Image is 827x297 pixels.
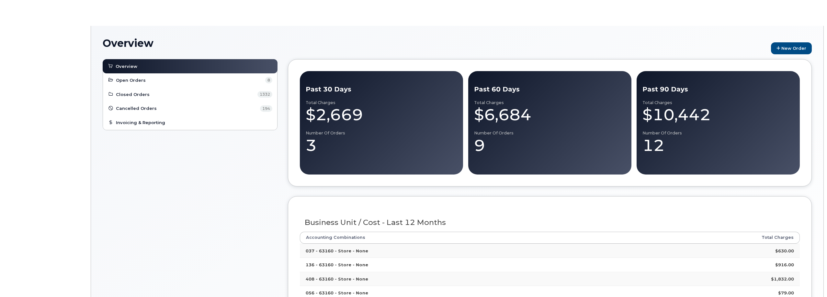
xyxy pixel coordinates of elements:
div: Past 90 Days [642,85,794,94]
a: Cancelled Orders 194 [108,105,272,112]
span: Closed Orders [116,91,150,98]
span: Invoicing & Reporting [116,120,165,126]
span: Overview [116,63,137,69]
div: 9 [474,136,626,155]
div: $6,684 [474,105,626,124]
div: Total Charges [306,100,457,105]
span: Cancelled Orders [116,105,157,111]
strong: $916.00 [775,262,794,267]
span: Open Orders [116,77,146,83]
a: Closed Orders 1332 [108,90,272,98]
strong: 136 - 63160 - Store - None [306,262,368,267]
div: Number of Orders [642,131,794,136]
span: 194 [260,105,272,112]
th: Total Charges [614,232,800,243]
span: 1332 [257,91,272,98]
div: Past 60 Days [474,85,626,94]
div: Total Charges [474,100,626,105]
div: Total Charges [642,100,794,105]
strong: 056 - 63160 - Store - None [306,290,368,295]
a: Open Orders 8 [108,76,272,84]
strong: $1,832.00 [771,276,794,281]
a: New Order [771,42,812,54]
div: Number of Orders [306,131,457,136]
th: Accounting Combinations [300,232,614,243]
strong: 037 - 63160 - Store - None [306,248,368,253]
div: Number of Orders [474,131,626,136]
div: 3 [306,136,457,155]
strong: $630.00 [775,248,794,253]
strong: 408 - 63160 - Store - None [306,276,368,281]
strong: $79.00 [778,290,794,295]
div: $2,669 [306,105,457,124]
span: 8 [265,77,272,83]
div: 12 [642,136,794,155]
h3: Business Unit / Cost - Last 12 Months [305,218,795,227]
h1: Overview [103,37,768,49]
div: Past 30 Days [306,85,457,94]
a: Overview [108,62,273,70]
div: $10,442 [642,105,794,124]
a: Invoicing & Reporting [108,119,272,127]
